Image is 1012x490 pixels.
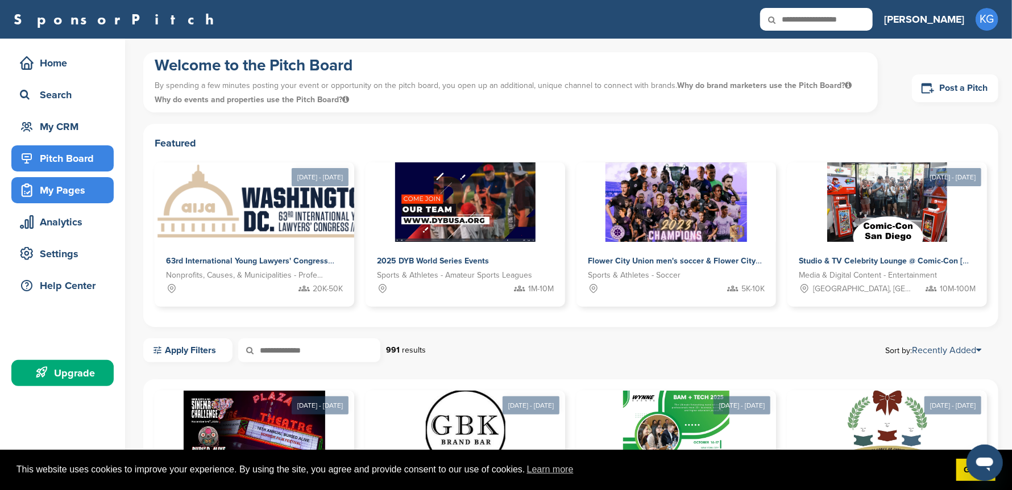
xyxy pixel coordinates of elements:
[395,162,536,242] img: Sponsorpitch &
[967,445,1003,481] iframe: Button to launch messaging window
[528,283,554,295] span: 1M-10M
[17,180,114,200] div: My Pages
[912,74,998,102] a: Post a Pitch
[588,269,681,282] span: Sports & Athletes - Soccer
[402,345,426,355] span: results
[17,85,114,105] div: Search
[17,148,114,169] div: Pitch Board
[940,283,976,295] span: 10M-100M
[17,363,114,383] div: Upgrade
[956,459,996,481] a: dismiss cookie message
[11,114,114,140] a: My CRM
[605,162,747,242] img: Sponsorpitch &
[17,244,114,264] div: Settings
[623,391,729,470] img: Sponsorpitch &
[884,11,964,27] h3: [PERSON_NAME]
[741,283,765,295] span: 5K-10K
[166,256,328,266] span: 63rd International Young Lawyers' Congress
[714,396,770,414] div: [DATE] - [DATE]
[292,396,349,414] div: [DATE] - [DATE]
[884,7,964,32] a: [PERSON_NAME]
[813,283,914,295] span: [GEOGRAPHIC_DATA], [GEOGRAPHIC_DATA]
[155,162,380,242] img: Sponsorpitch &
[377,256,489,266] span: 2025 DYB World Series Events
[525,461,575,478] a: learn more about cookies
[924,168,981,186] div: [DATE] - [DATE]
[588,256,836,266] span: Flower City Union men's soccer & Flower City 1872 women's soccer
[17,212,114,232] div: Analytics
[155,135,987,151] h2: Featured
[14,12,221,27] a: SponsorPitch
[155,144,354,307] a: [DATE] - [DATE] Sponsorpitch & 63rd International Young Lawyers' Congress Nonprofits, Causes, & M...
[924,396,981,414] div: [DATE] - [DATE]
[386,345,400,355] strong: 991
[426,391,505,470] img: Sponsorpitch &
[155,55,866,76] h1: Welcome to the Pitch Board
[17,116,114,137] div: My CRM
[313,283,343,295] span: 20K-50K
[292,168,349,186] div: [DATE] - [DATE]
[11,82,114,108] a: Search
[155,76,866,110] p: By spending a few minutes posting your event or opportunity on the pitch board, you open up an ad...
[16,461,947,478] span: This website uses cookies to improve your experience. By using the site, you agree and provide co...
[11,209,114,235] a: Analytics
[377,269,532,282] span: Sports & Athletes - Amateur Sports Leagues
[503,396,559,414] div: [DATE] - [DATE]
[11,145,114,171] a: Pitch Board
[976,8,998,31] span: KG
[11,273,114,299] a: Help Center
[11,50,114,76] a: Home
[677,81,852,90] span: Why do brand marketers use the Pitch Board?
[17,275,114,296] div: Help Center
[912,345,981,356] a: Recently Added
[143,338,233,362] a: Apply Filters
[11,360,114,386] a: Upgrade
[787,144,987,307] a: [DATE] - [DATE] Sponsorpitch & Studio & TV Celebrity Lounge @ Comic-Con [GEOGRAPHIC_DATA]. Over 3...
[799,269,937,282] span: Media & Digital Content - Entertainment
[11,177,114,203] a: My Pages
[11,241,114,267] a: Settings
[366,162,565,307] a: Sponsorpitch & 2025 DYB World Series Events Sports & Athletes - Amateur Sports Leagues 1M-10M
[155,95,349,104] span: Why do events and properties use the Pitch Board?
[848,391,927,470] img: Sponsorpitch &
[166,269,326,282] span: Nonprofits, Causes, & Municipalities - Professional Development
[885,346,981,355] span: Sort by:
[827,162,947,242] img: Sponsorpitch &
[184,391,325,470] img: Sponsorpitch &
[576,162,776,307] a: Sponsorpitch & Flower City Union men's soccer & Flower City 1872 women's soccer Sports & Athletes...
[17,53,114,73] div: Home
